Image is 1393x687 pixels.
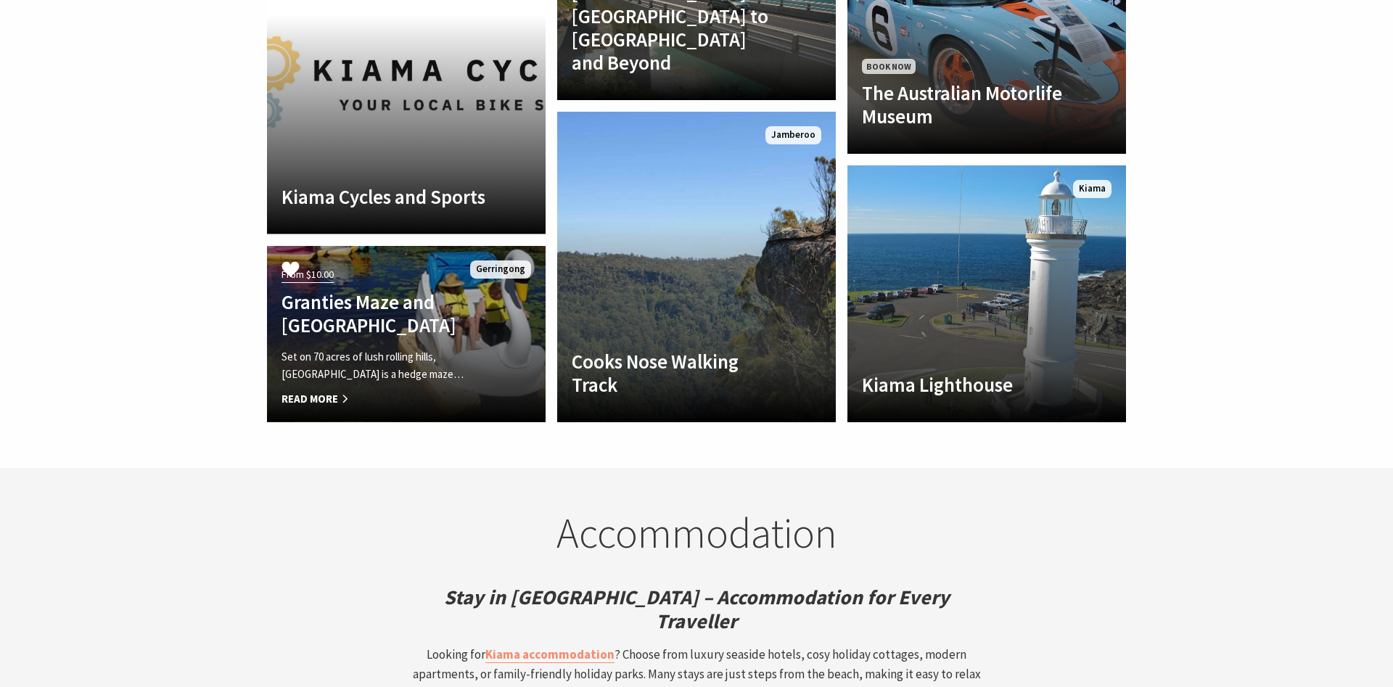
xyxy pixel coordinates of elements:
a: Kiama accommodation [485,646,615,663]
a: Cooks Nose Walking Track Jamberoo [557,112,836,422]
button: Click to Favourite Granties Maze and Fun Park [267,246,314,295]
h4: The Australian Motorlife Museum [862,81,1069,128]
h4: Kiama Cycles and Sports [282,185,489,208]
span: Gerringong [470,260,531,279]
h4: Kiama Lighthouse [862,373,1069,396]
p: Set on 70 acres of lush rolling hills, [GEOGRAPHIC_DATA] is a hedge maze… [282,348,489,383]
h2: Accommodation [412,508,981,559]
a: From $10.00 Granties Maze and [GEOGRAPHIC_DATA] Set on 70 acres of lush rolling hills, [GEOGRAPHI... [267,246,546,422]
span: Jamberoo [765,126,821,144]
h4: Granties Maze and [GEOGRAPHIC_DATA] [282,290,489,337]
a: Kiama Lighthouse Kiama [847,165,1126,422]
em: Stay in [GEOGRAPHIC_DATA] – Accommodation for Every Traveller [444,584,950,635]
span: Read More [282,390,489,408]
span: Kiama [1073,180,1111,198]
span: Book Now [862,59,916,74]
h4: Cooks Nose Walking Track [572,350,779,397]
